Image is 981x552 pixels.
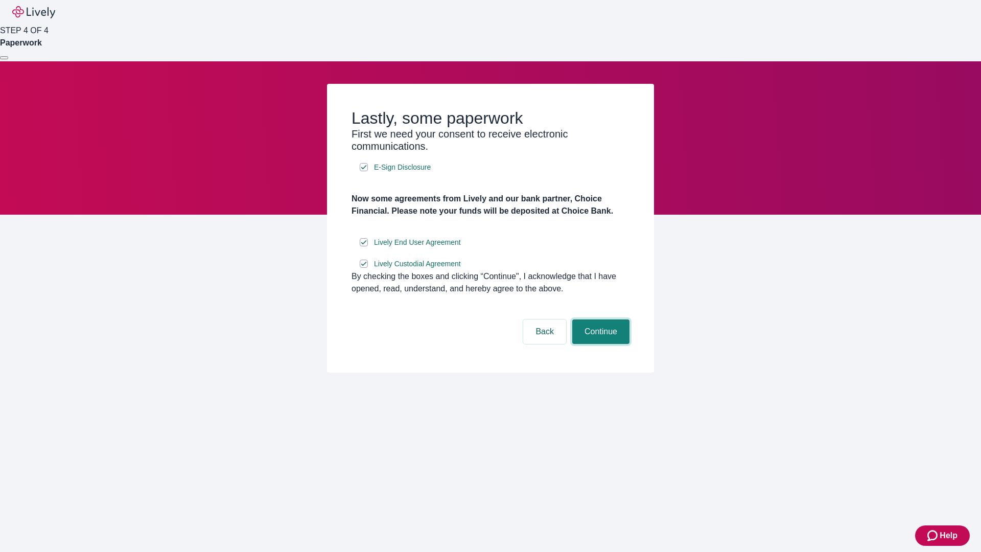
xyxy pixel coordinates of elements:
button: Zendesk support iconHelp [915,525,970,546]
a: e-sign disclosure document [372,258,463,270]
img: Lively [12,6,55,18]
div: By checking the boxes and clicking “Continue", I acknowledge that I have opened, read, understand... [352,270,629,295]
button: Continue [572,319,629,344]
span: Help [940,530,957,542]
a: e-sign disclosure document [372,161,433,174]
span: Lively Custodial Agreement [374,259,461,269]
h4: Now some agreements from Lively and our bank partner, Choice Financial. Please note your funds wi... [352,193,629,217]
h3: First we need your consent to receive electronic communications. [352,128,629,152]
h2: Lastly, some paperwork [352,108,629,128]
span: E-Sign Disclosure [374,162,431,173]
svg: Zendesk support icon [927,530,940,542]
span: Lively End User Agreement [374,237,461,248]
a: e-sign disclosure document [372,236,463,249]
button: Back [523,319,566,344]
